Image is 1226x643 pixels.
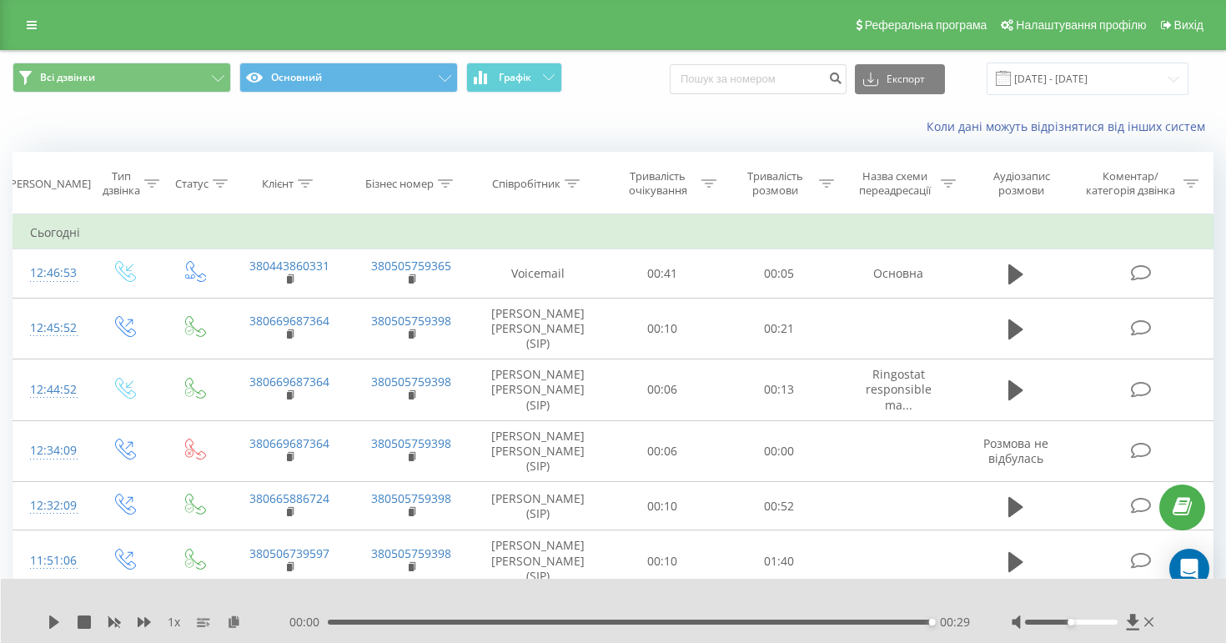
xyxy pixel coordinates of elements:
[927,118,1213,134] a: Коли дані можуть відрізнятися вiд інших систем
[472,530,603,592] td: [PERSON_NAME] [PERSON_NAME] (SIP)
[472,249,603,298] td: Voicemail
[603,530,720,592] td: 00:10
[371,313,451,329] a: 380505759398
[603,298,720,359] td: 00:10
[603,249,720,298] td: 00:41
[721,530,837,592] td: 01:40
[249,313,329,329] a: 380669687364
[940,614,970,630] span: 00:29
[40,71,95,84] span: Всі дзвінки
[983,435,1048,466] span: Розмова не відбулась
[603,359,720,421] td: 00:06
[853,169,937,198] div: Назва схеми переадресації
[837,249,959,298] td: Основна
[371,374,451,389] a: 380505759398
[466,63,562,93] button: Графік
[371,545,451,561] a: 380505759398
[175,177,209,191] div: Статус
[603,420,720,482] td: 00:06
[975,169,1068,198] div: Аудіозапис розмови
[670,64,847,94] input: Пошук за номером
[721,482,837,530] td: 00:52
[30,257,71,289] div: 12:46:53
[7,177,91,191] div: [PERSON_NAME]
[721,359,837,421] td: 00:13
[249,490,329,506] a: 380665886724
[249,545,329,561] a: 380506739597
[249,258,329,274] a: 380443860331
[168,614,180,630] span: 1 x
[472,359,603,421] td: [PERSON_NAME] [PERSON_NAME] (SIP)
[603,482,720,530] td: 00:10
[492,177,560,191] div: Співробітник
[736,169,815,198] div: Тривалість розмови
[371,435,451,451] a: 380505759398
[929,619,936,625] div: Accessibility label
[619,169,698,198] div: Тривалість очікування
[472,482,603,530] td: [PERSON_NAME] (SIP)
[1082,169,1179,198] div: Коментар/категорія дзвінка
[1016,18,1146,32] span: Налаштування профілю
[1174,18,1203,32] span: Вихід
[249,435,329,451] a: 380669687364
[721,420,837,482] td: 00:00
[1068,619,1075,625] div: Accessibility label
[30,312,71,344] div: 12:45:52
[13,63,231,93] button: Всі дзвінки
[855,64,945,94] button: Експорт
[472,420,603,482] td: [PERSON_NAME] [PERSON_NAME] (SIP)
[103,169,140,198] div: Тип дзвінка
[499,72,531,83] span: Графік
[1169,549,1209,589] div: Open Intercom Messenger
[249,374,329,389] a: 380669687364
[262,177,294,191] div: Клієнт
[865,18,987,32] span: Реферальна програма
[371,490,451,506] a: 380505759398
[30,435,71,467] div: 12:34:09
[371,258,451,274] a: 380505759365
[866,366,932,412] span: Ringostat responsible ma...
[721,249,837,298] td: 00:05
[721,298,837,359] td: 00:21
[30,490,71,522] div: 12:32:09
[472,298,603,359] td: [PERSON_NAME] [PERSON_NAME] (SIP)
[289,614,328,630] span: 00:00
[13,216,1213,249] td: Сьогодні
[30,545,71,577] div: 11:51:06
[365,177,434,191] div: Бізнес номер
[239,63,458,93] button: Основний
[30,374,71,406] div: 12:44:52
